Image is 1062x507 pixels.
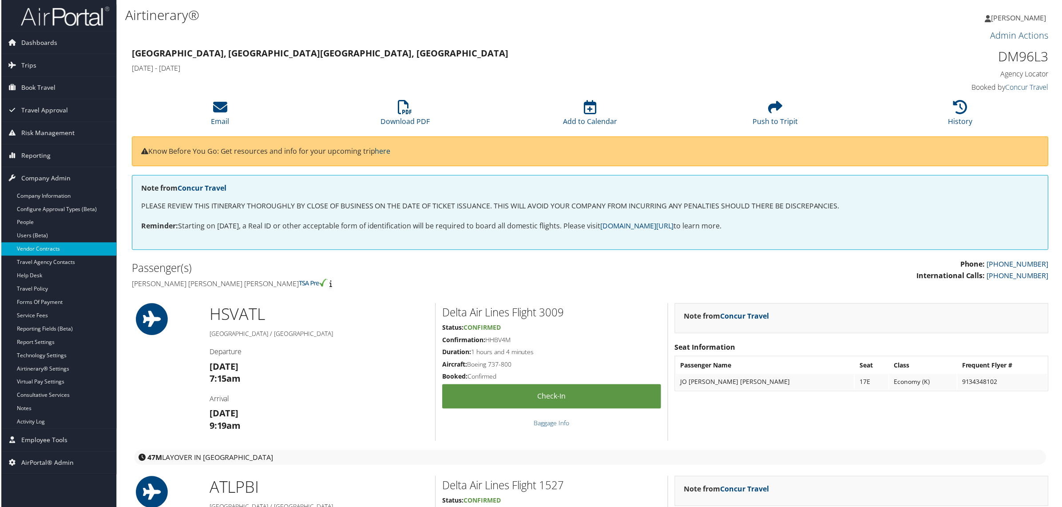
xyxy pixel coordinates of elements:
[442,348,662,357] h5: 1 hours and 4 minutes
[20,453,72,475] span: AirPortal® Admin
[209,395,428,405] h4: Arrival
[20,32,56,54] span: Dashboards
[677,375,855,391] td: JO [PERSON_NAME] [PERSON_NAME]
[209,347,428,357] h4: Departure
[209,374,240,386] strong: 7:15am
[442,361,662,370] h5: Boeing 737-800
[20,122,73,144] span: Risk Management
[209,304,428,326] h1: HSV ATL
[1007,83,1050,92] a: Concur Travel
[20,145,49,167] span: Reporting
[209,477,428,499] h1: ATL PBI
[20,168,69,190] span: Company Admin
[753,105,799,127] a: Push to Tripit
[20,77,54,99] span: Book Travel
[830,83,1050,92] h4: Booked by
[442,306,662,321] h2: Delta Air Lines Flight 3009
[959,358,1049,374] th: Frequent Flyer #
[685,312,770,322] strong: Note from
[380,105,430,127] a: Download PDF
[131,261,584,276] h2: Passenger(s)
[298,279,327,287] img: tsa-precheck.png
[563,105,618,127] a: Add to Calendar
[721,312,770,322] a: Concur Travel
[140,184,226,193] strong: Note from
[20,100,67,122] span: Travel Approval
[209,408,238,420] strong: [DATE]
[675,343,736,353] strong: Seat Information
[988,260,1050,270] a: [PHONE_NUMBER]
[442,348,471,357] strong: Duration:
[534,420,570,428] a: Baggage Info
[962,260,987,270] strong: Phone:
[721,485,770,495] a: Concur Travel
[918,271,987,281] strong: International Calls:
[131,63,817,73] h4: [DATE] - [DATE]
[442,336,485,345] strong: Confirmation:
[959,375,1049,391] td: 9134348102
[856,375,889,391] td: 17E
[20,6,108,27] img: airportal-logo.png
[140,222,177,232] strong: Reminder:
[601,222,674,232] a: [DOMAIN_NAME][URL]
[685,485,770,495] strong: Note from
[442,373,468,382] strong: Booked:
[209,361,238,373] strong: [DATE]
[147,454,161,463] strong: 47M
[677,358,855,374] th: Passenger Name
[140,146,1041,158] p: Know Before You Go: Get resources and info for your upcoming trip
[140,221,1041,233] p: Starting on [DATE], a Real ID or other acceptable form of identification will be required to boar...
[20,54,35,76] span: Trips
[133,451,1048,466] div: layover in [GEOGRAPHIC_DATA]
[891,375,958,391] td: Economy (K)
[950,105,974,127] a: History
[442,373,662,382] h5: Confirmed
[992,29,1050,41] a: Admin Actions
[209,330,428,339] h5: [GEOGRAPHIC_DATA] / [GEOGRAPHIC_DATA]
[442,324,464,332] strong: Status:
[209,421,240,433] strong: 9:19am
[464,324,501,332] span: Confirmed
[987,4,1057,31] a: [PERSON_NAME]
[464,497,501,506] span: Confirmed
[140,201,1041,212] p: PLEASE REVIEW THIS ITINERARY THOROUGHLY BY CLOSE OF BUSINESS ON THE DATE OF TICKET ISSUANCE. THIS...
[442,336,662,345] h5: HHBV4M
[442,361,467,369] strong: Aircraft:
[210,105,229,127] a: Email
[131,47,508,59] strong: [GEOGRAPHIC_DATA], [GEOGRAPHIC_DATA] [GEOGRAPHIC_DATA], [GEOGRAPHIC_DATA]
[993,13,1048,23] span: [PERSON_NAME]
[988,271,1050,281] a: [PHONE_NUMBER]
[375,147,390,156] a: here
[442,385,662,410] a: Check-in
[442,479,662,494] h2: Delta Air Lines Flight 1527
[830,47,1050,66] h1: DM96L3
[442,497,464,506] strong: Status:
[131,279,584,289] h4: [PERSON_NAME] [PERSON_NAME] [PERSON_NAME]
[177,184,226,193] a: Concur Travel
[124,6,746,24] h1: Airtinerary®
[856,358,889,374] th: Seat
[891,358,958,374] th: Class
[830,69,1050,79] h4: Agency Locator
[20,430,66,452] span: Employee Tools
